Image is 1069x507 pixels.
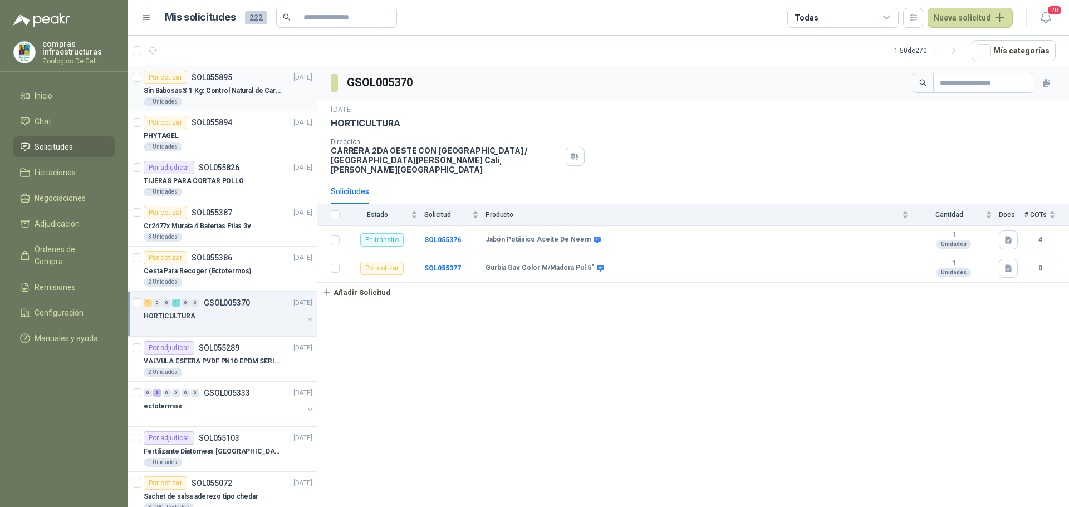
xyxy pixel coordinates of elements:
[283,13,291,21] span: search
[35,192,86,204] span: Negociaciones
[13,85,115,106] a: Inicio
[331,117,400,129] p: HORTICULTURA
[204,389,250,397] p: GSOL005333
[936,240,971,249] div: Unidades
[928,8,1013,28] button: Nueva solicitud
[182,389,190,397] div: 0
[128,427,317,472] a: Por adjudicarSOL055103[DATE] Fertilizante Diatomeas [GEOGRAPHIC_DATA] 25kg Polvo1 Unidades
[795,12,818,24] div: Todas
[144,266,251,277] p: Cesta Para Recoger (Ectotermos)
[424,236,461,244] a: SOL055376
[35,307,84,319] span: Configuración
[144,458,182,467] div: 1 Unidades
[1047,5,1062,16] span: 20
[293,433,312,444] p: [DATE]
[14,42,35,63] img: Company Logo
[199,164,239,171] p: SOL055826
[317,283,1069,302] a: Añadir Solicitud
[293,117,312,128] p: [DATE]
[128,337,317,382] a: Por adjudicarSOL055289[DATE] VALVULA ESFERA PVDF PN10 EPDM SERIE EX D 25MM CEPEX64926TREME2 Unidades
[144,86,282,96] p: Sin Babosas® 1 Kg: Control Natural de Caracoles y Babosas
[13,136,115,157] a: Solicitudes
[144,401,182,412] p: ectotermos
[346,211,409,219] span: Estado
[293,163,312,173] p: [DATE]
[144,431,194,445] div: Por adjudicar
[424,264,461,272] a: SOL055377
[1024,204,1069,226] th: # COTs
[331,138,561,146] p: Dirección
[144,206,187,219] div: Por cotizar
[13,162,115,183] a: Licitaciones
[1036,8,1056,28] button: 20
[972,40,1056,61] button: Mís categorías
[128,156,317,201] a: Por adjudicarSOL055826[DATE] TIJERAS PARA CORTAR POLLO1 Unidades
[144,116,187,129] div: Por cotizar
[915,231,992,240] b: 1
[424,204,486,226] th: Solicitud
[35,141,73,153] span: Solicitudes
[144,299,152,307] div: 1
[35,166,76,179] span: Licitaciones
[144,142,182,151] div: 1 Unidades
[192,119,232,126] p: SOL055894
[144,389,152,397] div: 0
[144,476,187,490] div: Por cotizar
[424,211,470,219] span: Solicitud
[42,40,115,56] p: compras infraestructuras
[486,235,591,244] b: Jabón Potásico Aceite De Neem
[293,388,312,398] p: [DATE]
[35,243,104,268] span: Órdenes de Compra
[13,111,115,132] a: Chat
[144,311,195,322] p: HORTICULTURA
[128,66,317,111] a: Por cotizarSOL055895[DATE] Sin Babosas® 1 Kg: Control Natural de Caracoles y Babosas1 Unidades
[293,72,312,83] p: [DATE]
[293,343,312,353] p: [DATE]
[293,298,312,308] p: [DATE]
[13,213,115,234] a: Adjudicación
[128,247,317,292] a: Por cotizarSOL055386[DATE] Cesta Para Recoger (Ectotermos)2 Unidades
[293,478,312,489] p: [DATE]
[486,264,594,273] b: Gurbia Gav Color M/Madera Pul 5"
[13,13,70,27] img: Logo peakr
[13,239,115,272] a: Órdenes de Compra
[144,356,282,367] p: VALVULA ESFERA PVDF PN10 EPDM SERIE EX D 25MM CEPEX64926TREME
[144,233,182,242] div: 3 Unidades
[486,204,915,226] th: Producto
[1024,263,1056,274] b: 0
[172,389,180,397] div: 0
[293,253,312,263] p: [DATE]
[163,299,171,307] div: 0
[163,389,171,397] div: 0
[915,259,992,268] b: 1
[13,328,115,349] a: Manuales y ayuda
[245,11,267,24] span: 222
[144,296,315,332] a: 1 0 0 1 0 0 GSOL005370[DATE] HORTICULTURA
[42,58,115,65] p: Zoologico De Cali
[35,115,51,127] span: Chat
[144,446,282,457] p: Fertilizante Diatomeas [GEOGRAPHIC_DATA] 25kg Polvo
[13,277,115,298] a: Remisiones
[144,251,187,264] div: Por cotizar
[165,9,236,26] h1: Mis solicitudes
[486,211,900,219] span: Producto
[360,262,404,275] div: Por cotizar
[915,204,999,226] th: Cantidad
[153,299,161,307] div: 0
[144,176,244,186] p: TIJERAS PARA CORTAR POLLO
[331,105,353,115] p: [DATE]
[153,389,161,397] div: 3
[317,283,395,302] button: Añadir Solicitud
[144,278,182,287] div: 2 Unidades
[204,299,250,307] p: GSOL005370
[999,204,1024,226] th: Docs
[144,97,182,106] div: 1 Unidades
[144,221,251,232] p: Cr2477x Murata 4 Baterias Pilas 3v
[346,204,424,226] th: Estado
[144,131,179,141] p: PHYTAGEL
[35,332,98,344] span: Manuales y ayuda
[199,434,239,442] p: SOL055103
[192,73,232,81] p: SOL055895
[191,389,199,397] div: 0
